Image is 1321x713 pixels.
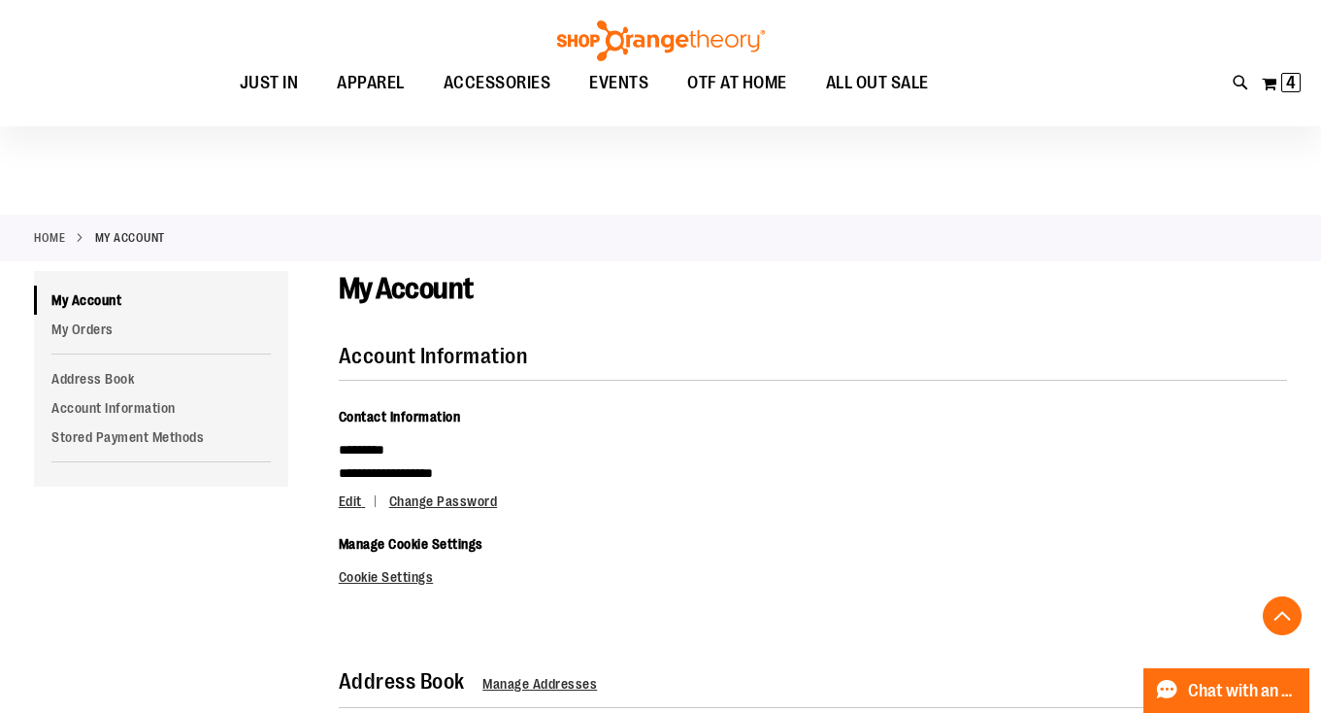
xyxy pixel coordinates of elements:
span: Manage Cookie Settings [339,536,483,552]
button: Back To Top [1263,596,1302,635]
span: Edit [339,493,362,509]
img: Shop Orangetheory [554,20,768,61]
strong: My Account [95,229,165,247]
strong: Account Information [339,344,528,368]
span: Contact Information [339,409,461,424]
a: Cookie Settings [339,569,434,585]
a: Address Book [34,364,288,393]
a: Change Password [389,493,498,509]
a: Edit [339,493,386,509]
button: Chat with an Expert [1143,668,1310,713]
a: Home [34,229,65,247]
a: Stored Payment Methods [34,423,288,452]
span: JUST IN [240,61,299,105]
a: My Account [34,286,288,315]
span: EVENTS [589,61,648,105]
span: ACCESSORIES [444,61,551,105]
a: Account Information [34,393,288,423]
span: Chat with an Expert [1188,682,1298,700]
span: My Account [339,272,474,305]
span: ALL OUT SALE [826,61,929,105]
strong: Address Book [339,669,465,694]
span: OTF AT HOME [687,61,787,105]
span: 4 [1286,73,1296,92]
a: My Orders [34,315,288,344]
span: APPAREL [337,61,405,105]
a: Manage Addresses [482,676,597,692]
